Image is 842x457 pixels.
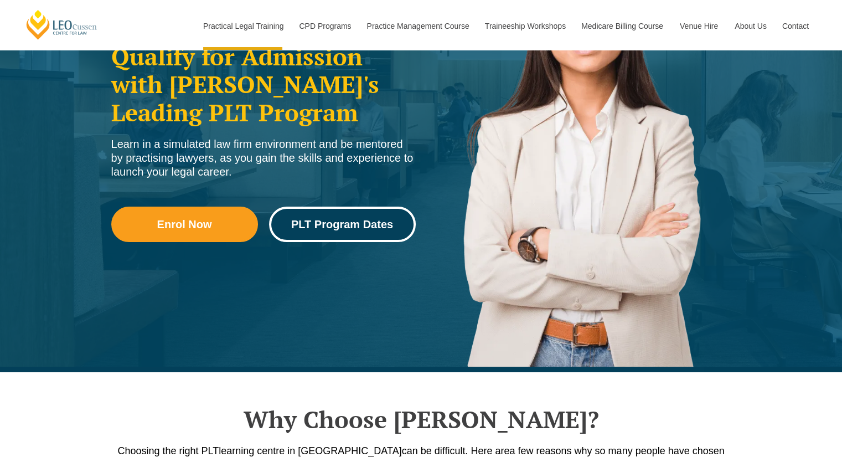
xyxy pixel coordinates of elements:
a: Medicare Billing Course [573,2,671,50]
a: Traineeship Workshops [477,2,573,50]
h2: Qualify for Admission with [PERSON_NAME]'s Leading PLT Program [111,43,416,126]
span: learning centre in [GEOGRAPHIC_DATA] [219,445,401,456]
span: can be difficult. Here are [402,445,510,456]
span: PLT Program Dates [291,219,393,230]
a: Venue Hire [671,2,726,50]
a: About Us [726,2,774,50]
a: [PERSON_NAME] Centre for Law [25,9,99,40]
a: Enrol Now [111,207,258,242]
span: Choosing the right PLT [117,445,219,456]
a: Practice Management Course [359,2,477,50]
div: Learn in a simulated law firm environment and be mentored by practising lawyers, as you gain the ... [111,137,416,179]
h2: Why Choose [PERSON_NAME]? [106,405,737,433]
a: Contact [774,2,817,50]
a: CPD Programs [291,2,358,50]
span: Enrol Now [157,219,212,230]
a: PLT Program Dates [269,207,416,242]
a: Practical Legal Training [195,2,291,50]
